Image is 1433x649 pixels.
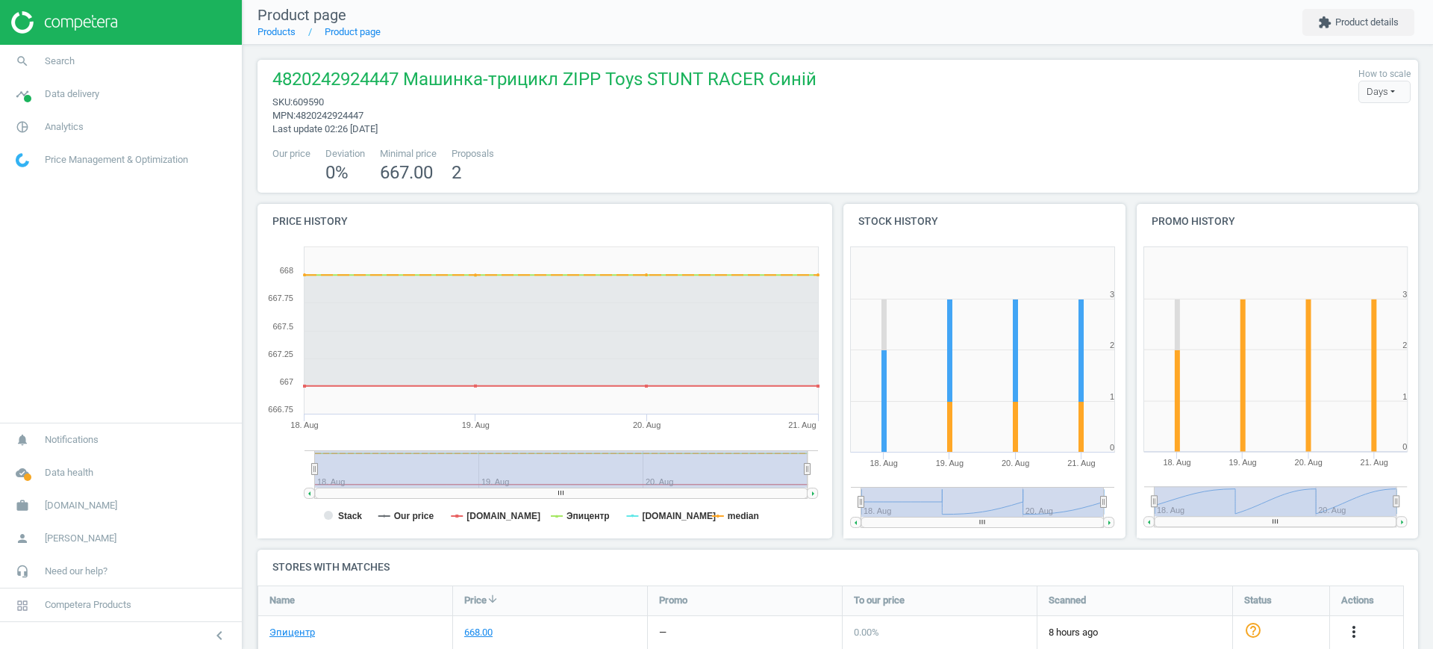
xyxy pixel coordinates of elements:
span: Name [269,594,295,607]
div: 668.00 [464,626,493,639]
span: Analytics [45,120,84,134]
span: [DOMAIN_NAME] [45,499,117,512]
tspan: 20. Aug [1294,459,1322,468]
text: 667.5 [272,322,293,331]
span: 2 [452,162,461,183]
i: timeline [8,80,37,108]
i: more_vert [1345,623,1363,641]
tspan: [DOMAIN_NAME] [466,511,540,521]
i: cloud_done [8,459,37,487]
i: headset_mic [8,557,37,586]
button: extensionProduct details [1302,9,1414,36]
tspan: 18. Aug [870,459,897,468]
i: help_outline [1244,621,1262,639]
tspan: 19. Aug [1228,459,1256,468]
span: 8 hours ago [1049,626,1221,639]
text: 0 [1402,443,1407,452]
span: Search [45,55,75,68]
text: 0 [1110,443,1114,452]
div: Days [1358,81,1411,103]
span: Data delivery [45,87,99,101]
span: Our price [272,147,310,161]
tspan: Stack [338,511,362,521]
img: ajHJNr6hYgQAAAAASUVORK5CYII= [11,11,117,34]
span: Scanned [1049,594,1086,607]
tspan: Эпицентр [566,511,610,521]
span: Minimal price [380,147,437,161]
button: more_vert [1345,623,1363,642]
tspan: 19. Aug [462,420,490,429]
span: 609590 [293,96,324,108]
span: Status [1244,594,1272,607]
i: arrow_downward [487,593,499,605]
span: 4820242924447 Машинка-трицикл ZIPP Toys STUNT RACER Синій [272,67,817,96]
span: Actions [1341,594,1374,607]
span: Competera Products [45,598,131,612]
span: [PERSON_NAME] [45,532,116,545]
tspan: 18. Aug [290,420,318,429]
tspan: 21. Aug [1067,459,1095,468]
span: 0.00 % [854,627,879,638]
span: mpn : [272,110,296,121]
i: notifications [8,426,37,454]
i: person [8,524,37,553]
span: Data health [45,466,93,479]
span: 667.00 [380,162,433,183]
text: 3 [1110,290,1114,299]
i: search [8,47,37,75]
label: How to scale [1358,68,1411,81]
text: 668 [280,266,293,275]
div: — [659,626,666,639]
span: Deviation [325,147,365,161]
i: work [8,491,37,520]
a: Эпицентр [269,626,315,639]
i: chevron_left [210,627,228,645]
text: 667 [280,377,293,386]
button: chevron_left [201,626,238,645]
text: 667.25 [268,350,293,358]
tspan: 18. Aug [1163,459,1190,468]
a: Products [257,26,296,37]
tspan: Our price [394,511,434,521]
span: Need our help? [45,565,107,578]
h4: Promo history [1137,204,1419,239]
img: wGWNvw8QSZomAAAAABJRU5ErkJggg== [16,153,29,167]
tspan: [DOMAIN_NAME] [642,511,716,521]
text: 2 [1110,341,1114,350]
span: 4820242924447 [296,110,363,121]
tspan: 21. Aug [788,420,816,429]
h4: Stock history [843,204,1126,239]
span: Notifications [45,433,99,447]
a: Product page [325,26,381,37]
span: Promo [659,594,687,607]
text: 666.75 [268,405,293,414]
text: 3 [1402,290,1407,299]
tspan: 20. Aug [1002,459,1029,468]
span: 0 % [325,162,349,183]
span: Last update 02:26 [DATE] [272,123,378,134]
tspan: 19. Aug [936,459,964,468]
tspan: median [728,511,759,521]
i: pie_chart_outlined [8,113,37,141]
span: Price Management & Optimization [45,153,188,167]
h4: Stores with matches [257,550,1418,585]
h4: Price history [257,204,832,239]
tspan: 20. Aug [633,420,661,429]
span: To our price [854,594,905,607]
text: 1 [1402,392,1407,401]
tspan: 21. Aug [1361,459,1388,468]
i: extension [1318,16,1331,29]
span: Product page [257,6,346,24]
span: Proposals [452,147,494,161]
span: sku : [272,96,293,108]
span: Price [464,594,487,607]
text: 2 [1402,341,1407,350]
text: 1 [1110,392,1114,401]
text: 667.75 [268,294,293,302]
